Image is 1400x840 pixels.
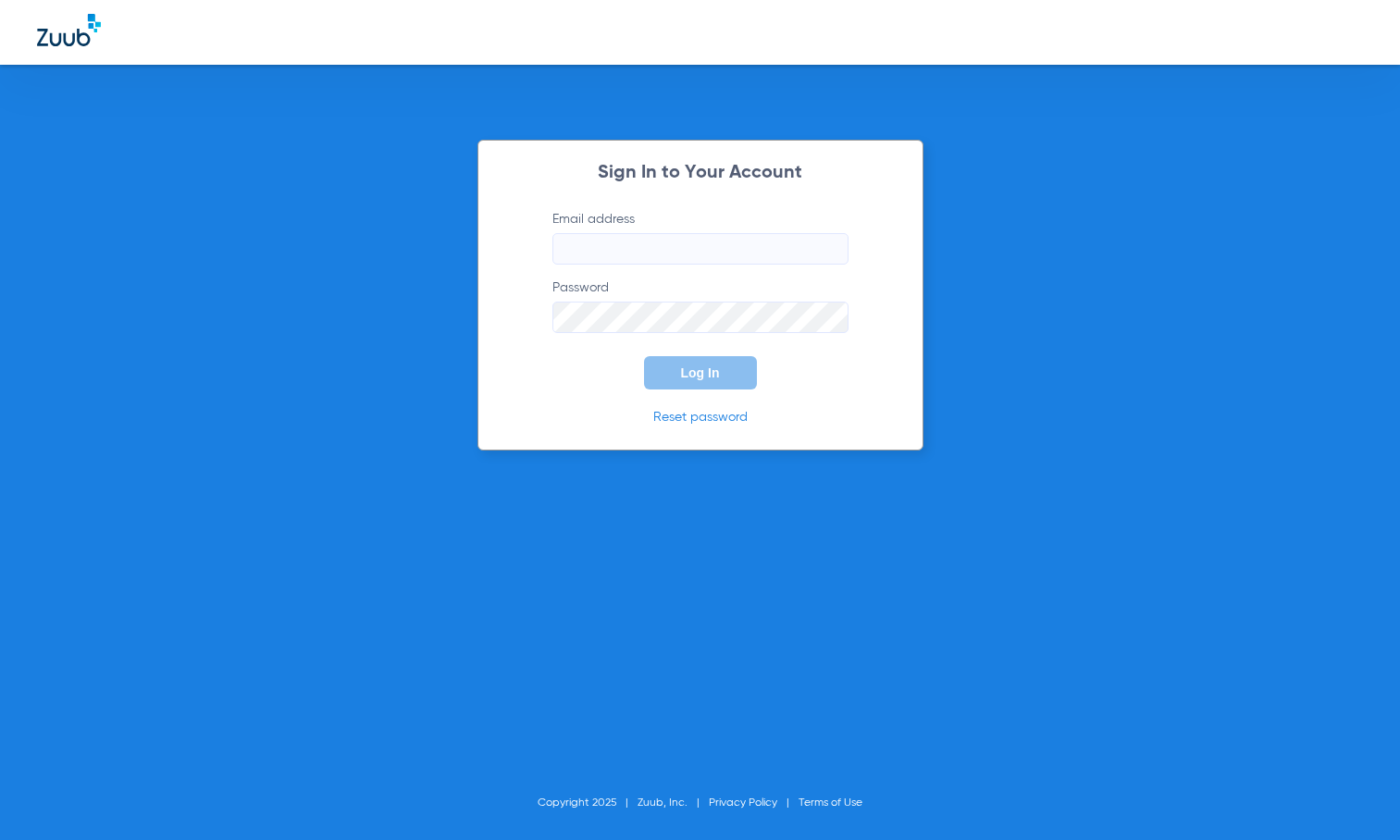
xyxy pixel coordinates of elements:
a: Privacy Policy [709,797,777,809]
a: Reset password [653,411,748,424]
label: Password [552,278,849,333]
img: Zuub Logo [37,14,101,46]
h2: Sign In to Your Account [525,164,876,182]
li: Zuub, Inc. [638,794,709,812]
a: Terms of Use [799,797,862,809]
button: Log In [644,356,757,389]
input: Email address [552,233,849,265]
label: Email address [552,210,849,265]
iframe: Chat Widget [1307,751,1400,840]
span: Log In [681,365,720,380]
li: Copyright 2025 [538,794,638,812]
input: Password [552,302,849,333]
